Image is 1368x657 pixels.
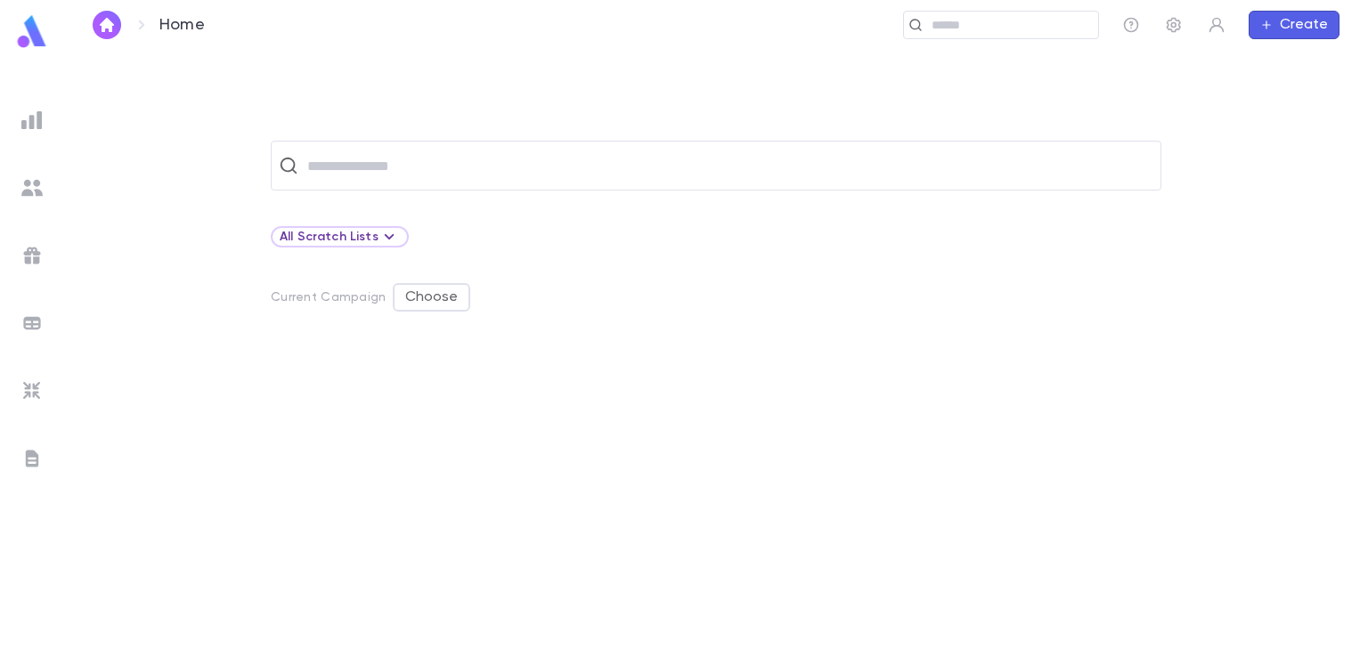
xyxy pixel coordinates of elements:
p: Home [159,15,205,35]
img: imports_grey.530a8a0e642e233f2baf0ef88e8c9fcb.svg [21,380,43,401]
img: reports_grey.c525e4749d1bce6a11f5fe2a8de1b229.svg [21,109,43,131]
p: Current Campaign [271,290,386,304]
img: campaigns_grey.99e729a5f7ee94e3726e6486bddda8f1.svg [21,245,43,266]
button: Choose [393,283,470,312]
img: logo [14,14,50,49]
img: home_white.a664292cf8c1dea59945f0da9f25487c.svg [96,18,118,32]
img: batches_grey.339ca447c9d9533ef1741baa751efc33.svg [21,312,43,334]
div: All Scratch Lists [271,226,409,247]
img: students_grey.60c7aba0da46da39d6d829b817ac14fc.svg [21,177,43,199]
img: letters_grey.7941b92b52307dd3b8a917253454ce1c.svg [21,448,43,469]
button: Create [1249,11,1339,39]
div: All Scratch Lists [280,226,400,247]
